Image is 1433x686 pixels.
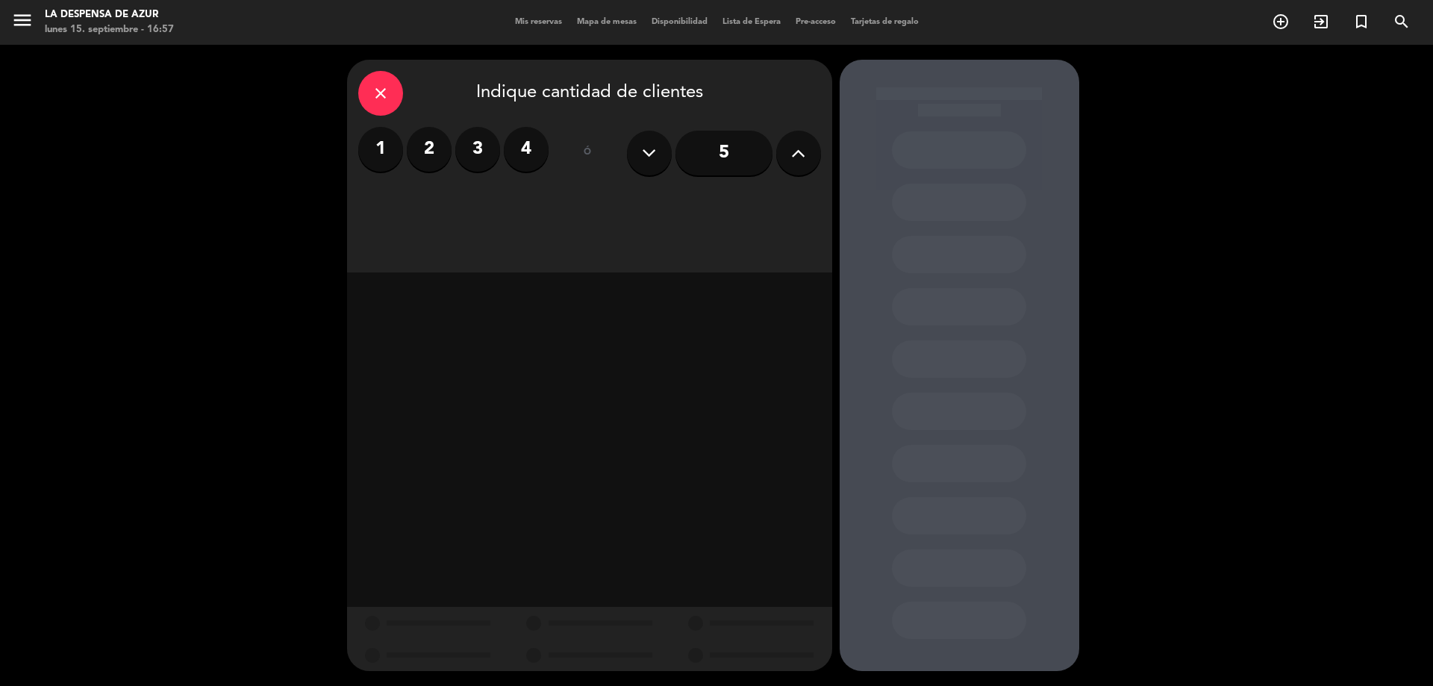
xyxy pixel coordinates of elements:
[358,127,403,172] label: 1
[11,9,34,31] i: menu
[644,18,715,26] span: Disponibilidad
[508,18,569,26] span: Mis reservas
[569,18,644,26] span: Mapa de mesas
[11,9,34,37] button: menu
[45,7,174,22] div: La Despensa de Azur
[45,22,174,37] div: lunes 15. septiembre - 16:57
[788,18,843,26] span: Pre-acceso
[1352,13,1370,31] i: turned_in_not
[563,127,612,179] div: ó
[715,18,788,26] span: Lista de Espera
[1393,13,1411,31] i: search
[1312,13,1330,31] i: exit_to_app
[504,127,549,172] label: 4
[843,18,926,26] span: Tarjetas de regalo
[407,127,452,172] label: 2
[372,84,390,102] i: close
[1272,13,1290,31] i: add_circle_outline
[358,71,821,116] div: Indique cantidad de clientes
[455,127,500,172] label: 3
